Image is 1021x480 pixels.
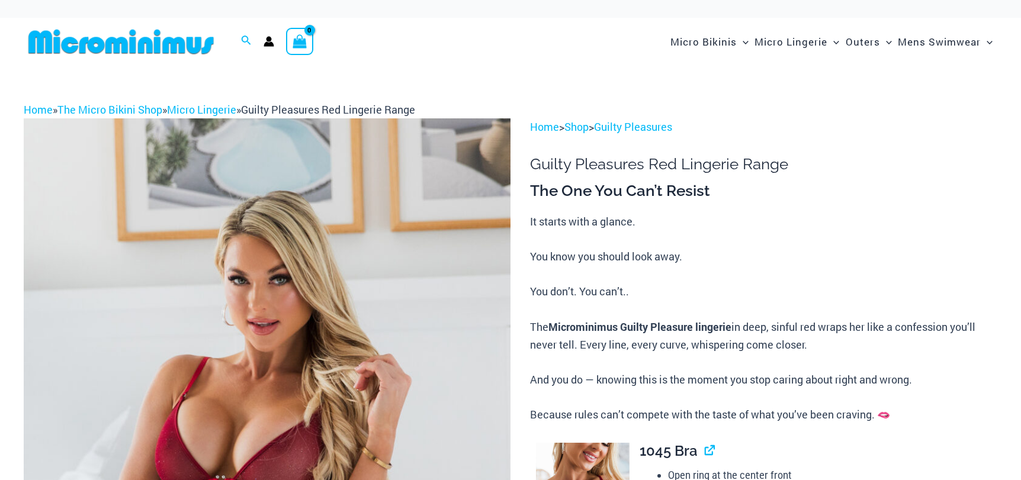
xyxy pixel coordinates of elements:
[24,102,415,117] span: » » »
[594,120,672,134] a: Guilty Pleasures
[564,120,589,134] a: Shop
[241,34,252,49] a: Search icon link
[530,181,997,201] h3: The One You Can’t Resist
[666,22,997,62] nav: Site Navigation
[24,102,53,117] a: Home
[167,102,236,117] a: Micro Lingerie
[548,320,731,334] b: Microminimus Guilty Pleasure lingerie
[752,24,842,60] a: Micro LingerieMenu ToggleMenu Toggle
[530,120,559,134] a: Home
[981,27,993,57] span: Menu Toggle
[241,102,415,117] span: Guilty Pleasures Red Lingerie Range
[640,442,698,459] span: 1045 Bra
[530,118,997,136] p: > >
[737,27,749,57] span: Menu Toggle
[846,27,880,57] span: Outers
[667,24,752,60] a: Micro BikinisMenu ToggleMenu Toggle
[898,27,981,57] span: Mens Swimwear
[880,27,892,57] span: Menu Toggle
[264,36,274,47] a: Account icon link
[754,27,827,57] span: Micro Lingerie
[670,27,737,57] span: Micro Bikinis
[24,28,219,55] img: MM SHOP LOGO FLAT
[57,102,162,117] a: The Micro Bikini Shop
[843,24,895,60] a: OutersMenu ToggleMenu Toggle
[895,24,996,60] a: Mens SwimwearMenu ToggleMenu Toggle
[530,155,997,173] h1: Guilty Pleasures Red Lingerie Range
[530,213,997,424] p: It starts with a glance. You know you should look away. You don’t. You can’t.. The in deep, sinfu...
[286,28,313,55] a: View Shopping Cart, empty
[827,27,839,57] span: Menu Toggle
